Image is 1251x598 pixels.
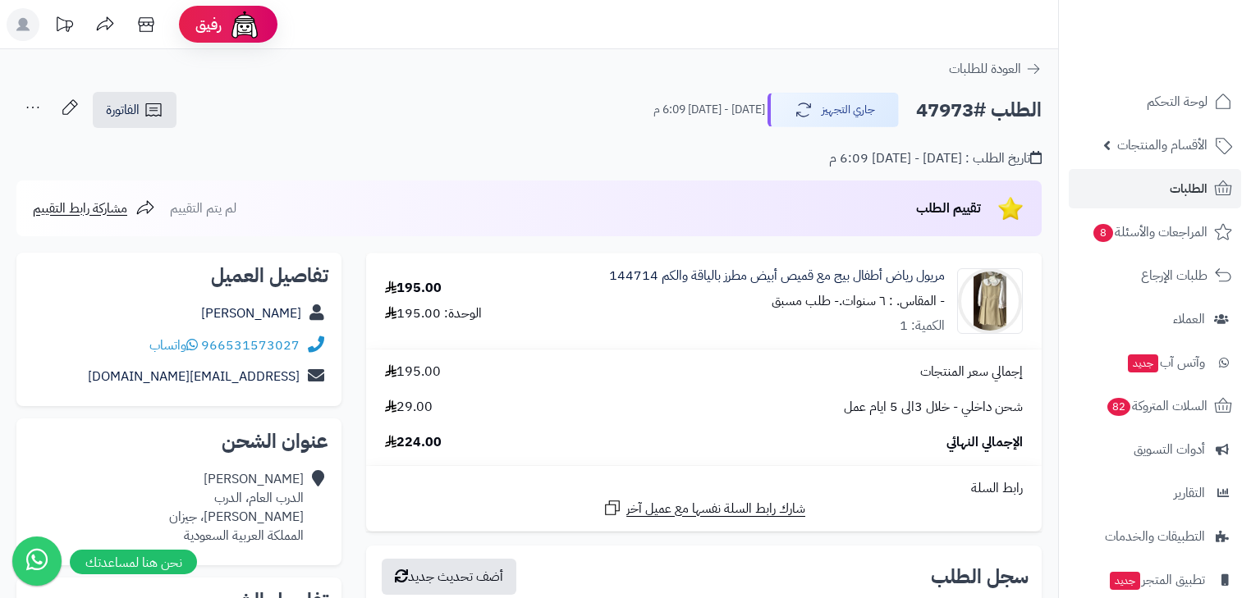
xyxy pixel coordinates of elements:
[1106,395,1207,418] span: السلات المتروكة
[1069,256,1241,295] a: طلبات الإرجاع
[228,8,261,41] img: ai-face.png
[1093,224,1113,242] span: 8
[829,149,1042,168] div: تاريخ الطلب : [DATE] - [DATE] 6:09 م
[1128,354,1158,372] span: جديد
[195,15,222,34] span: رفيق
[920,363,1023,381] span: إجمالي سعر المنتجات
[30,266,328,285] h2: تفاصيل العميل
[603,498,805,518] a: شارك رابط السلة نفسها مع عميل آخر
[1117,134,1207,157] span: الأقسام والمنتجات
[33,199,127,218] span: مشاركة رابط التقييم
[1126,351,1205,374] span: وآتس آب
[1110,572,1140,590] span: جديد
[1069,299,1241,339] a: العملاء
[653,102,765,118] small: [DATE] - [DATE] 6:09 م
[170,199,236,218] span: لم يتم التقييم
[1092,221,1207,244] span: المراجعات والأسئلة
[106,100,140,120] span: الفاتورة
[609,267,945,285] a: مريول رياض أطفال بيج مع قميص أبيض مطرز بالياقة والكم 144714
[1139,43,1235,78] img: logo-2.png
[1105,525,1205,548] span: التطبيقات والخدمات
[1174,482,1205,504] span: التقارير
[900,317,945,336] div: الكمية: 1
[93,92,176,128] a: الفاتورة
[201,336,300,355] a: 966531573027
[44,8,85,45] a: تحديثات المنصة
[916,94,1042,127] h2: الطلب #47973
[385,304,482,323] div: الوحدة: 195.00
[1069,343,1241,382] a: وآتس آبجديد
[1134,438,1205,461] span: أدوات التسويق
[201,304,301,323] a: [PERSON_NAME]
[949,59,1042,79] a: العودة للطلبات
[1069,430,1241,469] a: أدوات التسويق
[772,291,945,311] small: - المقاس. : ٦ سنوات.- طلب مسبق
[373,479,1035,498] div: رابط السلة
[385,398,433,417] span: 29.00
[1069,517,1241,556] a: التطبيقات والخدمات
[1170,177,1207,200] span: الطلبات
[949,59,1021,79] span: العودة للطلبات
[1173,308,1205,331] span: العملاء
[768,93,899,127] button: جاري التجهيز
[931,567,1029,587] h3: سجل الطلب
[844,398,1023,417] span: شحن داخلي - خلال 3الى 5 ايام عمل
[1141,264,1207,287] span: طلبات الإرجاع
[88,367,300,386] a: [EMAIL_ADDRESS][DOMAIN_NAME]
[1069,169,1241,208] a: الطلبات
[385,363,441,381] span: 195.00
[626,500,805,518] span: شارك رابط السلة نفسها مع عميل آخر
[1069,386,1241,426] a: السلات المتروكة82
[1108,568,1205,591] span: تطبيق المتجر
[946,433,1023,452] span: الإجمالي النهائي
[1069,82,1241,121] a: لوحة التحكم
[33,199,155,218] a: مشاركة رابط التقييم
[958,268,1022,334] img: 1753774187-IMG_1979-90x90.jpeg
[385,433,442,452] span: 224.00
[916,199,981,218] span: تقييم الطلب
[1069,212,1241,252] a: المراجعات والأسئلة8
[169,470,304,545] div: [PERSON_NAME] الدرب العام، الدرب [PERSON_NAME]، جيزان المملكة العربية السعودية
[1147,90,1207,113] span: لوحة التحكم
[385,279,442,298] div: 195.00
[30,431,328,451] h2: عنوان الشحن
[382,559,516,595] button: أضف تحديث جديد
[1069,473,1241,513] a: التقارير
[149,336,198,355] a: واتساب
[1107,398,1130,416] span: 82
